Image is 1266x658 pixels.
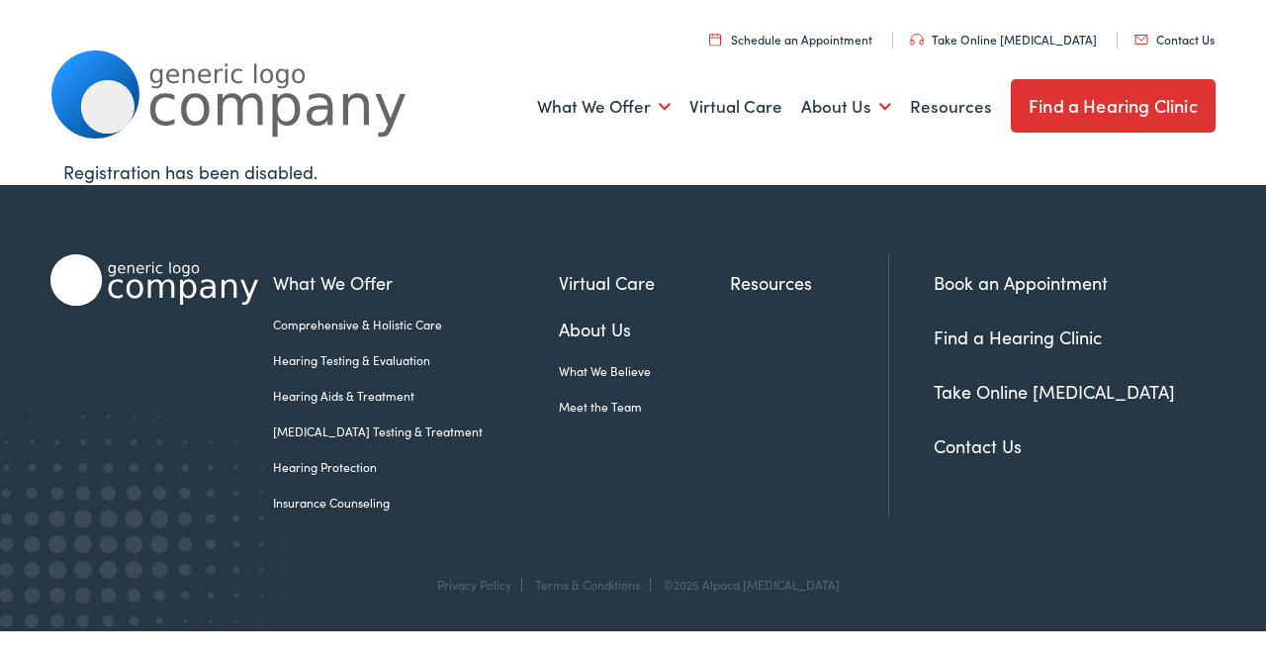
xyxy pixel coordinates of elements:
[559,398,731,416] a: Meet the Team
[273,387,559,405] a: Hearing Aids & Treatment
[709,31,872,47] a: Schedule an Appointment
[934,433,1022,458] a: Contact Us
[910,34,924,46] img: utility icon
[934,325,1102,349] a: Find a Hearing Clinic
[709,33,721,46] img: utility icon
[1134,31,1215,47] a: Contact Us
[1134,35,1148,45] img: utility icon
[273,494,559,512] a: Insurance Counseling
[801,70,891,143] a: About Us
[437,576,511,593] a: Privacy Policy
[559,362,731,380] a: What We Believe
[559,316,731,342] a: About Us
[63,158,1203,185] div: Registration has been disabled.
[689,70,782,143] a: Virtual Care
[654,578,840,592] div: ©2025 Alpaca [MEDICAL_DATA]
[559,269,731,296] a: Virtual Care
[273,351,559,369] a: Hearing Testing & Evaluation
[273,269,559,296] a: What We Offer
[537,70,671,143] a: What We Offer
[273,458,559,476] a: Hearing Protection
[910,31,1097,47] a: Take Online [MEDICAL_DATA]
[273,423,559,440] a: [MEDICAL_DATA] Testing & Treatment
[273,316,559,333] a: Comprehensive & Holistic Care
[910,70,992,143] a: Resources
[50,254,258,306] img: Alpaca Audiology
[535,576,640,593] a: Terms & Conditions
[934,270,1108,295] a: Book an Appointment
[1011,79,1216,133] a: Find a Hearing Clinic
[934,379,1175,404] a: Take Online [MEDICAL_DATA]
[730,269,888,296] a: Resources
